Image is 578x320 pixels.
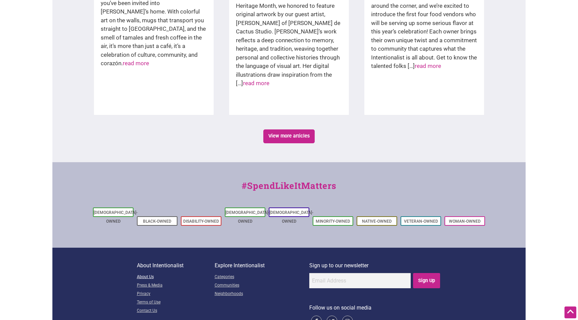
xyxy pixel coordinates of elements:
input: Sign Up [413,273,440,288]
a: [DEMOGRAPHIC_DATA]-Owned [225,210,269,224]
a: [DEMOGRAPHIC_DATA]-Owned [94,210,138,224]
p: Explore Intentionalist [215,261,309,270]
a: Neighborhoods [215,290,309,298]
div: #SpendLikeItMatters [52,179,526,199]
a: read more [243,80,269,87]
a: Native-Owned [362,219,392,224]
a: View more articles [263,129,315,143]
a: Minority-Owned [316,219,350,224]
a: Terms of Use [137,298,215,307]
input: Email Address [309,273,411,288]
a: Communities [215,281,309,290]
p: About Intentionalist [137,261,215,270]
a: Privacy [137,290,215,298]
a: Contact Us [137,307,215,315]
p: Sign up to our newsletter [309,261,441,270]
a: read more [415,63,441,69]
a: [DEMOGRAPHIC_DATA]-Owned [269,210,313,224]
div: Scroll Back to Top [564,306,576,318]
a: read more [123,60,149,67]
a: Categories [215,273,309,281]
a: Woman-Owned [449,219,481,224]
p: Follow us on social media [309,303,441,312]
a: Black-Owned [143,219,171,224]
a: Veteran-Owned [404,219,438,224]
a: Disability-Owned [183,219,219,224]
a: About Us [137,273,215,281]
a: Press & Media [137,281,215,290]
